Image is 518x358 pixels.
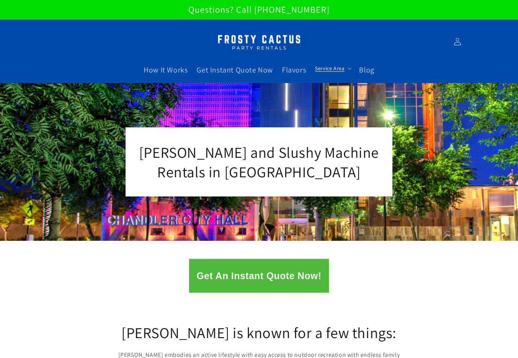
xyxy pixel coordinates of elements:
span: Flavors [282,65,306,75]
span: Service Area [315,65,344,72]
span: Blog [359,65,374,75]
span: How It Works [144,65,188,75]
img: Margarita Machine Rental in Scottsdale, Phoenix, Tempe, Chandler, Gilbert, Mesa and Maricopa [212,30,306,54]
span: [PERSON_NAME] and Slushy Machine Rentals in [GEOGRAPHIC_DATA] [139,142,379,181]
span: Get Instant Quote Now [197,65,273,75]
button: Get An Instant Quote Now! [189,259,329,293]
a: Flavors [277,60,310,79]
a: Blog [354,60,379,79]
summary: Service Area [310,60,354,76]
h2: [PERSON_NAME] is known for a few things: [112,323,406,342]
a: How It Works [139,60,192,79]
a: Get Instant Quote Now [192,60,277,79]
